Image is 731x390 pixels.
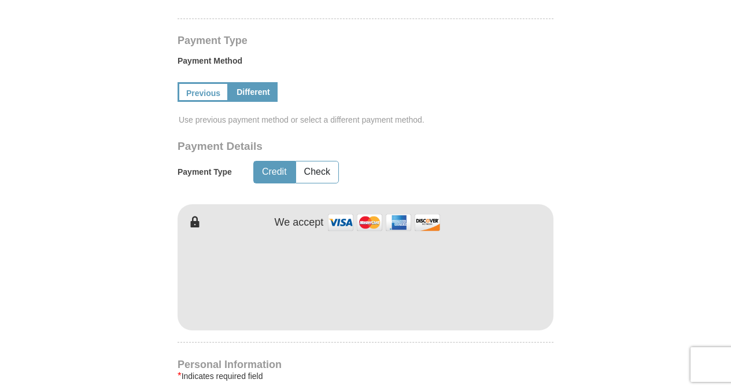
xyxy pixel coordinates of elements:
[178,55,553,72] label: Payment Method
[178,369,553,383] div: Indicates required field
[254,161,295,183] button: Credit
[296,161,338,183] button: Check
[229,82,278,102] a: Different
[326,210,442,235] img: credit cards accepted
[179,114,555,126] span: Use previous payment method or select a different payment method.
[178,36,553,45] h4: Payment Type
[178,167,232,177] h5: Payment Type
[178,82,229,102] a: Previous
[178,360,553,369] h4: Personal Information
[178,140,472,153] h3: Payment Details
[275,216,324,229] h4: We accept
